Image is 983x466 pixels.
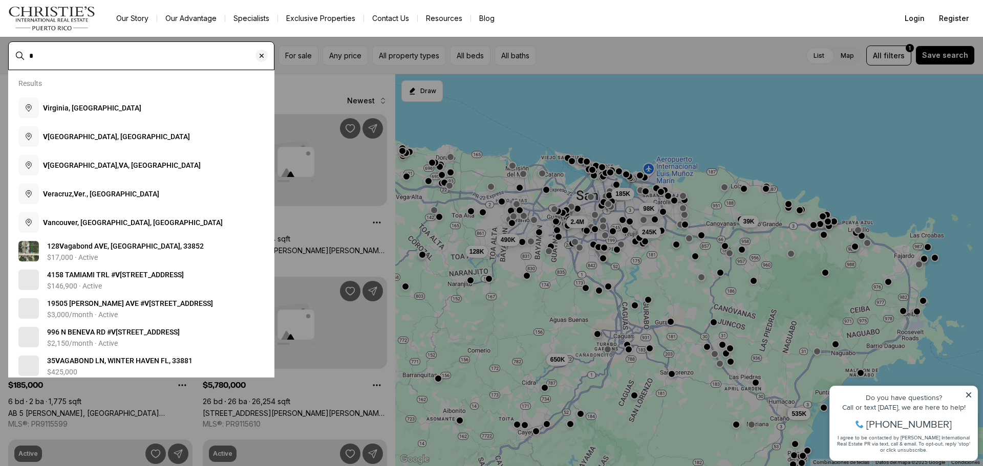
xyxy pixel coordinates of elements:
[255,42,274,70] button: Clear search input
[14,94,268,122] button: Virginia, [GEOGRAPHIC_DATA]
[99,242,103,250] b: V
[119,161,123,169] b: V
[55,357,60,365] b: V
[47,299,213,307] span: 19505 [PERSON_NAME] A E # [STREET_ADDRESS]
[364,11,417,26] button: Contact Us
[47,282,102,290] p: $146,900 · Active
[47,339,118,347] p: $2,150/month · Active
[905,14,925,23] span: Login
[14,237,268,265] a: View details: 128 Vagabond AVE
[111,328,116,336] b: V
[68,218,71,227] b: v
[18,79,42,87] p: Results
[43,132,48,141] b: V
[115,271,120,279] b: V
[14,208,268,237] button: Vancouver, [GEOGRAPHIC_DATA], [GEOGRAPHIC_DATA]
[11,33,148,40] div: Call or text [DATE], we are here to help!
[418,11,471,26] a: Resources
[14,351,268,380] a: View details: 35 VAGABOND LN
[14,323,268,351] a: View details: 996 N BENEVA RD #V1
[47,328,180,336] span: 996 N BENE A RD # [STREET_ADDRESS]
[43,218,223,227] span: ancou er, [GEOGRAPHIC_DATA], [GEOGRAPHIC_DATA]
[47,253,98,261] p: $17,000 · Active
[14,122,268,151] button: V[GEOGRAPHIC_DATA], [GEOGRAPHIC_DATA]
[74,190,78,198] b: V
[43,190,159,198] span: eracruz, er., [GEOGRAPHIC_DATA]
[108,11,157,26] a: Our Story
[14,265,268,294] a: View details: 4158 TAMIAMI TRL #V1
[13,63,146,82] span: I agree to be contacted by [PERSON_NAME] International Real Estate PR via text, call & email. To ...
[899,8,931,29] button: Login
[145,357,150,365] b: V
[42,48,127,58] span: [PHONE_NUMBER]
[8,6,96,31] img: logo
[43,161,201,169] span: [GEOGRAPHIC_DATA], A, [GEOGRAPHIC_DATA]
[939,14,969,23] span: Register
[43,218,48,227] b: V
[144,299,149,307] b: V
[43,104,48,112] b: V
[933,8,975,29] button: Register
[14,294,268,323] a: View details: 19505 QUESADA AVE #V203
[86,328,90,336] b: V
[278,11,364,26] a: Exclusive Properties
[43,132,190,141] span: [GEOGRAPHIC_DATA], [GEOGRAPHIC_DATA]
[471,11,503,26] a: Blog
[47,310,118,319] p: $3,000/month · Active
[59,242,64,250] b: V
[11,23,148,30] div: Do you have questions?
[43,104,141,112] span: irginia, [GEOGRAPHIC_DATA]
[47,357,193,365] span: 35 AGABOND LN, WINTER HA EN FL, 33881
[47,368,77,376] p: $425,000
[130,299,135,307] b: V
[43,190,48,198] b: V
[43,161,48,169] b: V
[47,242,204,250] span: 128 agabond A E, [GEOGRAPHIC_DATA], 33852
[225,11,277,26] a: Specialists
[47,271,184,279] span: 4158 TAMIAMI TRL # [STREET_ADDRESS]
[157,11,225,26] a: Our Advantage
[14,151,268,180] button: V[GEOGRAPHIC_DATA],VA, [GEOGRAPHIC_DATA]
[14,180,268,208] button: Veracruz,Ver., [GEOGRAPHIC_DATA]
